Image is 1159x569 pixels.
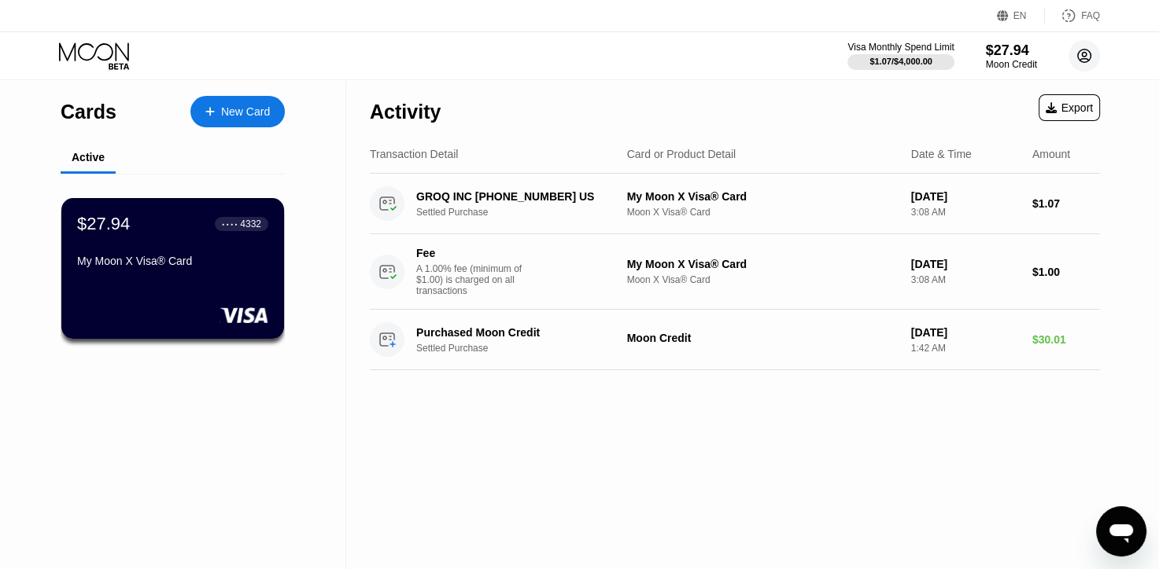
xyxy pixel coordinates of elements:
div: Moon X Visa® Card [627,274,899,285]
div: New Card [221,105,270,119]
div: [DATE] [911,326,1020,339]
div: [DATE] [911,258,1020,270]
div: EN [1013,10,1027,21]
div: $1.00 [1032,266,1100,278]
div: ● ● ● ● [222,222,238,226]
div: Transaction Detail [370,148,458,160]
div: Moon Credit [627,332,899,344]
div: Activity [370,101,441,123]
div: $1.07 [1032,197,1100,210]
div: Settled Purchase [416,343,637,354]
div: Settled Purchase [416,207,637,218]
div: Date & Time [911,148,972,160]
div: 1:42 AM [911,343,1020,354]
div: $27.94 [986,42,1037,59]
div: FeeA 1.00% fee (minimum of $1.00) is charged on all transactionsMy Moon X Visa® CardMoon X Visa® ... [370,234,1100,310]
div: Fee [416,247,526,259]
div: My Moon X Visa® Card [627,258,899,270]
div: Moon Credit [986,59,1037,70]
div: Moon X Visa® Card [627,207,899,218]
div: FAQ [1045,8,1100,24]
div: 4332 [240,218,261,229]
div: Export [1039,94,1100,121]
div: Active [72,151,105,163]
div: GROQ INC [PHONE_NUMBER] US [416,190,621,203]
div: $1.07 / $4,000.00 [869,57,932,66]
div: $27.94 [77,214,130,234]
div: Purchased Moon CreditSettled PurchaseMoon Credit[DATE]1:42 AM$30.01 [370,310,1100,370]
div: A 1.00% fee (minimum of $1.00) is charged on all transactions [416,263,534,296]
div: My Moon X Visa® Card [77,255,268,267]
div: EN [997,8,1045,24]
div: Visa Monthly Spend Limit [847,42,954,53]
div: $27.94Moon Credit [986,42,1037,70]
div: FAQ [1081,10,1100,21]
div: 3:08 AM [911,207,1020,218]
div: GROQ INC [PHONE_NUMBER] USSettled PurchaseMy Moon X Visa® CardMoon X Visa® Card[DATE]3:08 AM$1.07 [370,174,1100,234]
div: $30.01 [1032,333,1100,346]
div: Visa Monthly Spend Limit$1.07/$4,000.00 [847,42,954,70]
div: Cards [61,101,116,123]
div: My Moon X Visa® Card [627,190,899,203]
div: New Card [190,96,285,127]
div: [DATE] [911,190,1020,203]
div: Purchased Moon Credit [416,326,621,339]
div: Card or Product Detail [627,148,736,160]
div: 3:08 AM [911,274,1020,285]
iframe: Кнопка запуска окна обмена сообщениями [1096,506,1146,556]
div: Amount [1032,148,1070,160]
div: Export [1046,101,1093,114]
div: $27.94● ● ● ●4332My Moon X Visa® Card [61,198,284,339]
